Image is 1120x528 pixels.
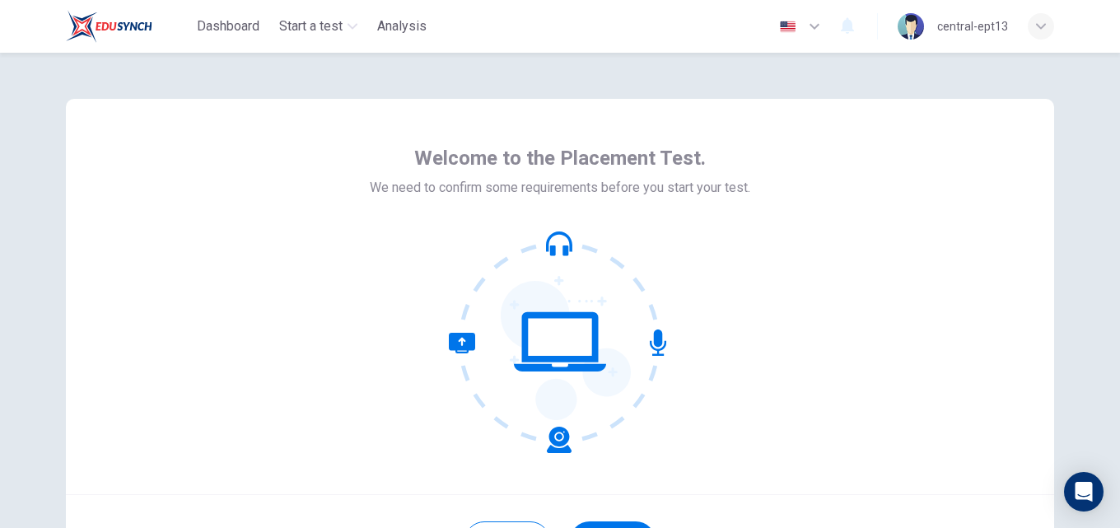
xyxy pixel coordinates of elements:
[371,12,433,41] button: Analysis
[197,16,259,36] span: Dashboard
[66,10,152,43] img: EduSynch logo
[1064,472,1104,512] div: Open Intercom Messenger
[190,12,266,41] button: Dashboard
[273,12,364,41] button: Start a test
[377,16,427,36] span: Analysis
[279,16,343,36] span: Start a test
[370,178,750,198] span: We need to confirm some requirements before you start your test.
[898,13,924,40] img: Profile picture
[937,16,1008,36] div: central-ept13
[414,145,706,171] span: Welcome to the Placement Test.
[777,21,798,33] img: en
[66,10,190,43] a: EduSynch logo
